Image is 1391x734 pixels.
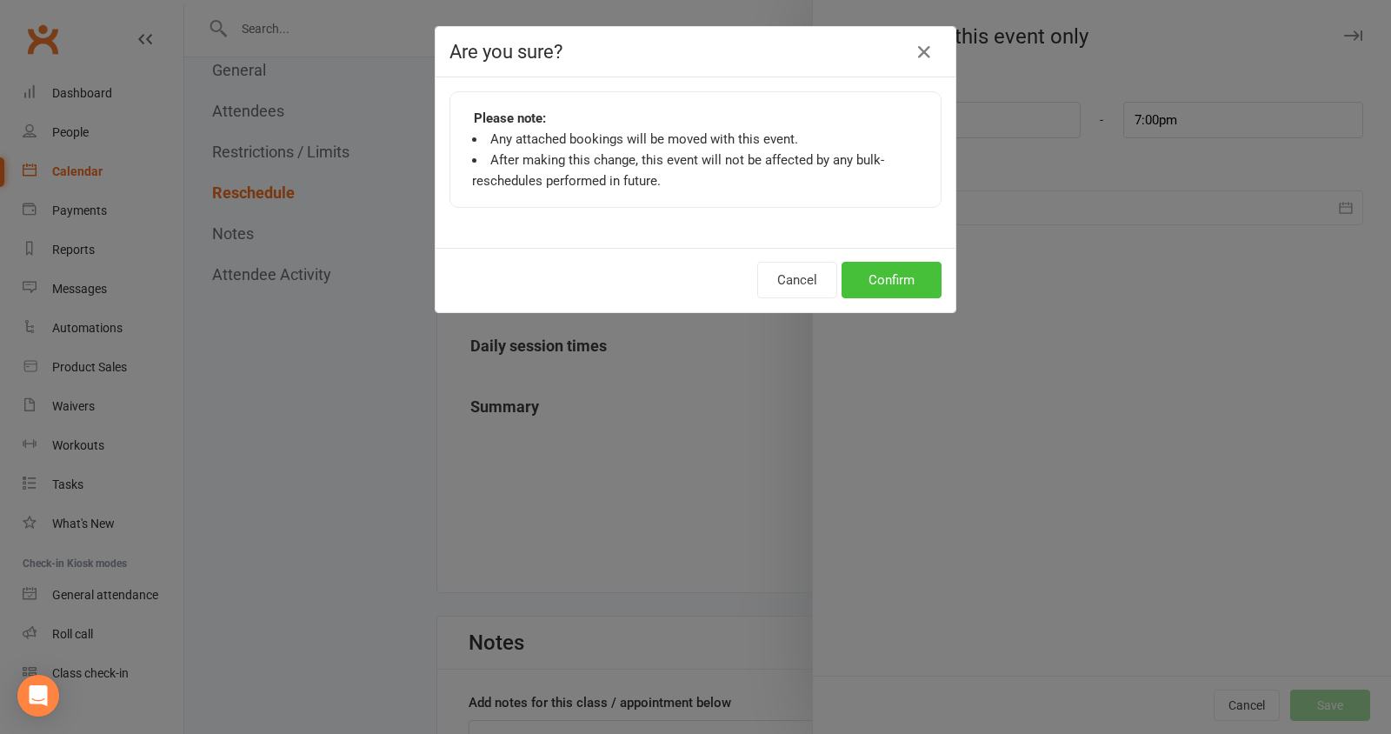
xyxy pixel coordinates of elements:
[472,150,919,191] li: After making this change, this event will not be affected by any bulk-reschedules performed in fu...
[449,41,942,63] h4: Are you sure?
[910,38,938,66] button: Close
[17,675,59,717] div: Open Intercom Messenger
[757,262,837,298] button: Cancel
[474,108,546,129] strong: Please note:
[842,262,942,298] button: Confirm
[472,129,919,150] li: Any attached bookings will be moved with this event.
